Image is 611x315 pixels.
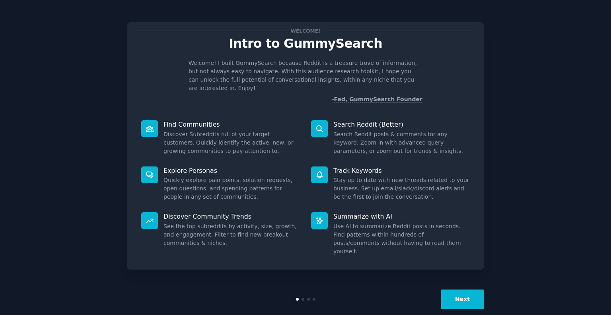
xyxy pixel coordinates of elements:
p: Find Communities [163,120,300,129]
dd: Stay up to date with new threads related to your business. Set up email/slack/discord alerts and ... [333,176,470,201]
dd: Quickly explore pain points, solution requests, open questions, and spending patterns for people ... [163,176,300,201]
a: Fed, GummySearch Founder [334,96,422,103]
p: Discover Community Trends [163,212,300,221]
p: Search Reddit (Better) [333,120,470,129]
p: Summarize with AI [333,212,470,221]
div: - [332,95,422,104]
p: Explore Personas [163,166,300,175]
p: Track Keywords [333,166,470,175]
dd: Search Reddit posts & comments for any keyword. Zoom in with advanced query parameters, or zoom o... [333,130,470,155]
span: Welcome! [289,27,322,35]
p: Intro to GummySearch [136,37,475,51]
dd: See the top subreddits by activity, size, growth, and engagement. Filter to find new breakout com... [163,222,300,247]
button: Next [441,290,484,309]
p: Welcome! I built GummySearch because Reddit is a treasure trove of information, but not always ea... [189,59,422,92]
dd: Discover Subreddits full of your target customers. Quickly identify the active, new, or growing c... [163,130,300,155]
dd: Use AI to summarize Reddit posts in seconds. Find patterns within hundreds of posts/comments with... [333,222,470,256]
